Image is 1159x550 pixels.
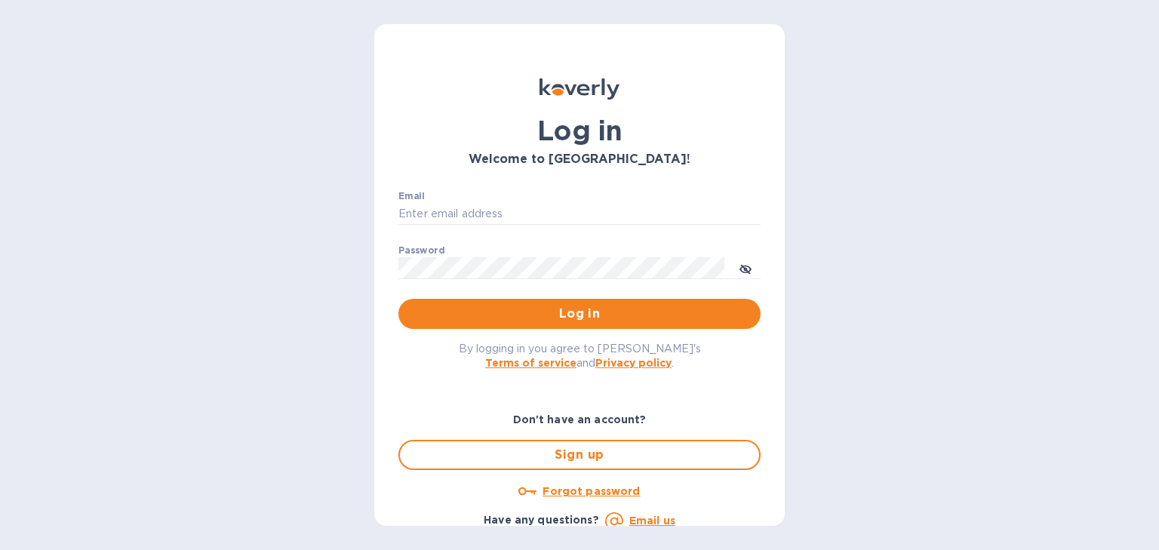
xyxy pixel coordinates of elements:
input: Enter email address [398,203,761,226]
button: toggle password visibility [730,253,761,283]
h1: Log in [398,115,761,146]
button: Log in [398,299,761,329]
label: Email [398,192,425,201]
span: Log in [410,305,749,323]
a: Privacy policy [595,357,672,369]
b: Have any questions? [484,514,599,526]
label: Password [398,246,444,255]
a: Terms of service [485,357,576,369]
u: Forgot password [543,485,640,497]
span: Sign up [412,446,747,464]
b: Don't have an account? [513,413,647,426]
a: Email us [629,515,675,527]
h3: Welcome to [GEOGRAPHIC_DATA]! [398,152,761,167]
button: Sign up [398,440,761,470]
span: By logging in you agree to [PERSON_NAME]'s and . [459,343,701,369]
img: Koverly [540,78,619,100]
